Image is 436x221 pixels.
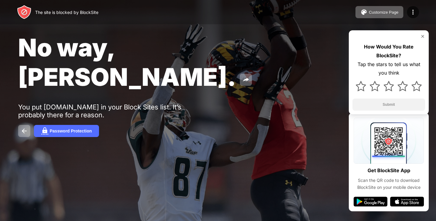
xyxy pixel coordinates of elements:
div: You put [DOMAIN_NAME] in your Block Sites list. It’s probably there for a reason. [18,103,205,119]
div: Password Protection [50,129,92,133]
img: google-play.svg [354,197,388,206]
img: star.svg [384,81,394,91]
img: header-logo.svg [17,5,31,19]
button: Submit [352,99,425,111]
div: Customize Page [369,10,398,15]
div: How Would You Rate BlockSite? [352,42,425,60]
img: app-store.svg [390,197,424,206]
img: pallet.svg [360,8,368,16]
img: star.svg [370,81,380,91]
button: Password Protection [34,125,99,137]
img: star.svg [411,81,422,91]
div: Scan the QR code to download BlockSite on your mobile device [354,177,424,191]
img: rate-us-close.svg [420,34,425,39]
img: share.svg [242,76,249,83]
img: menu-icon.svg [409,8,417,16]
div: Get BlockSite App [368,166,410,175]
img: star.svg [398,81,408,91]
div: The site is blocked by BlockSite [35,10,98,15]
span: No way, [PERSON_NAME]. [18,33,236,92]
img: password.svg [41,127,48,135]
button: Customize Page [355,6,403,18]
div: Tap the stars to tell us what you think [352,60,425,78]
img: star.svg [356,81,366,91]
img: back.svg [21,127,28,135]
